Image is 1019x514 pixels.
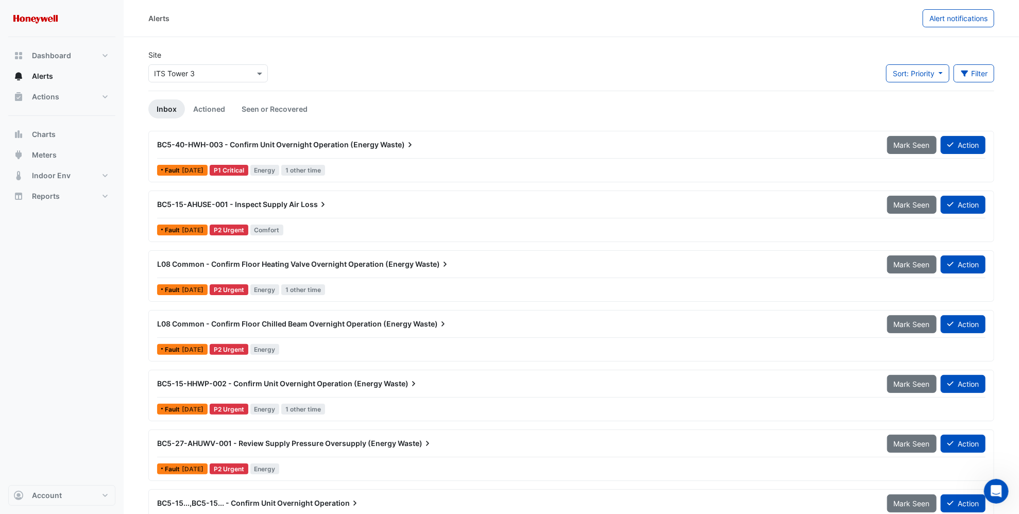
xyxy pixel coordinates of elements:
span: Dashboard [32,50,71,61]
div: P2 Urgent [210,225,248,235]
button: Mark Seen [887,435,937,453]
div: P2 Urgent [210,344,248,355]
span: Mark Seen [894,439,930,448]
span: Energy [250,404,280,415]
div: Alerts [148,13,169,24]
a: Seen or Recovered [233,99,316,118]
button: Indoor Env [8,165,115,186]
app-icon: Alerts [13,71,24,81]
div: P1 Critical [210,165,248,176]
button: Actions [8,87,115,107]
span: Loss [301,199,328,210]
button: Alert notifications [923,9,994,27]
button: Reports [8,186,115,207]
span: Wed 20-Aug-2025 00:02 AEST [182,405,203,413]
span: L08 Common - Confirm Floor Chilled Beam Overnight Operation (Energy [157,319,412,328]
span: Waste) [384,379,419,389]
div: P2 Urgent [210,464,248,474]
span: BC5-27-AHUWV-001 - Review Supply Pressure Oversupply (Energy [157,439,396,448]
span: Sort: Priority [893,69,935,78]
span: Energy [250,344,280,355]
span: Waste) [415,259,450,269]
button: Action [941,315,986,333]
span: Reports [32,191,60,201]
button: Action [941,375,986,393]
span: Fault [165,406,182,413]
button: Action [941,196,986,214]
span: Waste) [413,319,448,329]
span: Comfort [250,225,284,235]
app-icon: Charts [13,129,24,140]
img: Company Logo [12,8,59,29]
span: BC5-15-HHWP-002 - Confirm Unit Overnight Operation (Energy [157,379,382,388]
span: BC5-40-HWH-003 - Confirm Unit Overnight Operation (Energy [157,140,379,149]
span: Fault [165,347,182,353]
button: Action [941,136,986,154]
span: BC5-15-AHUSE-001 - Inspect Supply Air [157,200,299,209]
span: Operation [314,498,360,508]
span: Fault [165,287,182,293]
span: Actions [32,92,59,102]
iframe: Intercom live chat [984,479,1009,504]
button: Mark Seen [887,375,937,393]
a: Inbox [148,99,185,118]
span: Alert notifications [929,14,988,23]
span: Energy [250,284,280,295]
button: Mark Seen [887,196,937,214]
button: Dashboard [8,45,115,66]
span: L08 Common - Confirm Floor Heating Valve Overnight Operation (Energy [157,260,414,268]
button: Action [941,435,986,453]
app-icon: Actions [13,92,24,102]
span: 1 other time [281,404,325,415]
span: Wed 20-Aug-2025 20:01 AEST [182,286,203,294]
button: Sort: Priority [886,64,949,82]
span: Tue 19-Aug-2025 16:20 AEST [182,465,203,473]
span: 1 other time [281,284,325,295]
span: Fault [165,466,182,472]
app-icon: Meters [13,150,24,160]
button: Account [8,485,115,506]
span: Energy [250,165,280,176]
span: Fault [165,227,182,233]
div: P2 Urgent [210,284,248,295]
a: Actioned [185,99,233,118]
span: Mark Seen [894,499,930,508]
button: Filter [954,64,995,82]
button: Meters [8,145,115,165]
span: Fault [165,167,182,174]
button: Mark Seen [887,136,937,154]
span: Fri 22-Aug-2025 08:20 AEST [182,226,203,234]
app-icon: Indoor Env [13,170,24,181]
span: Energy [250,464,280,474]
span: Waste) [398,438,433,449]
span: Charts [32,129,56,140]
span: Thu 21-Aug-2025 01:45 AEST [182,166,203,174]
button: Mark Seen [887,255,937,273]
span: Mark Seen [894,141,930,149]
button: Action [941,494,986,512]
span: Mark Seen [894,380,930,388]
span: Indoor Env [32,170,71,181]
button: Mark Seen [887,315,937,333]
span: Alerts [32,71,53,81]
span: 1 other time [281,165,325,176]
span: Meters [32,150,57,160]
div: P2 Urgent [210,404,248,415]
button: Action [941,255,986,273]
span: Wed 20-Aug-2025 18:01 AEST [182,346,203,353]
span: Mark Seen [894,320,930,329]
label: Site [148,49,161,60]
button: Charts [8,124,115,145]
span: Account [32,490,62,501]
app-icon: Reports [13,191,24,201]
button: Alerts [8,66,115,87]
span: Mark Seen [894,200,930,209]
span: BC5-15...,BC5-15... - Confirm Unit Overnight [157,499,313,507]
span: Waste) [380,140,415,150]
app-icon: Dashboard [13,50,24,61]
span: Mark Seen [894,260,930,269]
button: Mark Seen [887,494,937,512]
